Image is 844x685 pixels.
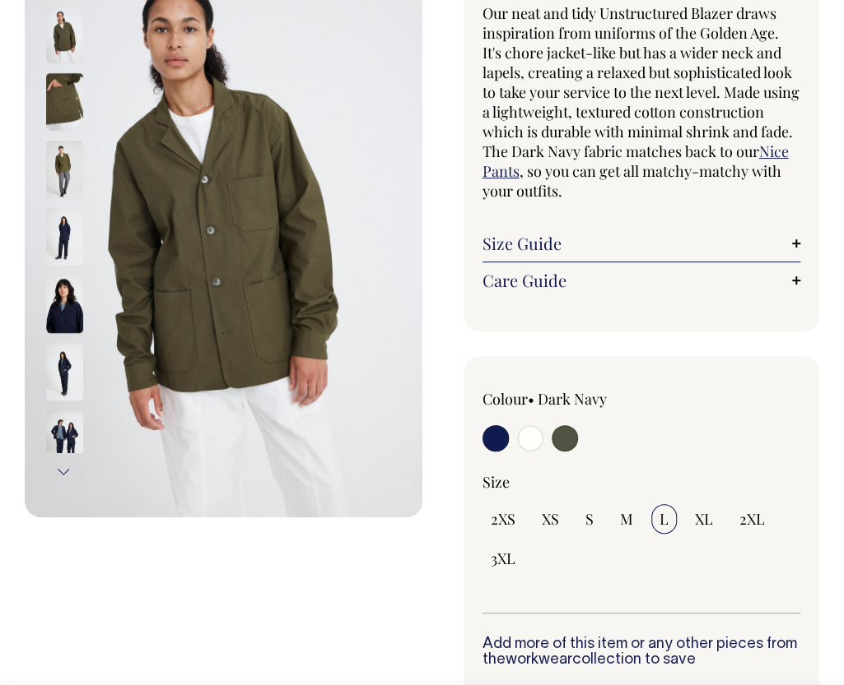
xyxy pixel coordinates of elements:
[46,208,83,266] img: dark-navy
[483,636,801,669] h6: Add more of this item or any other pieces from the collection to save
[506,653,572,667] a: workwear
[483,141,789,181] a: Nice Pants
[483,389,610,409] div: Colour
[483,3,800,161] span: Our neat and tidy Unstructured Blazer draws inspiration from uniforms of the Golden Age. It's cho...
[542,509,559,529] span: XS
[528,389,534,409] span: •
[483,504,524,534] input: 2XS
[491,548,515,568] span: 3XL
[651,504,677,534] input: L
[483,544,524,573] input: 3XL
[46,275,83,333] img: dark-navy
[483,161,781,201] span: , so you can get all matchy-matchy with your outfits.
[46,141,83,198] img: olive
[739,509,765,529] span: 2XL
[534,504,567,534] input: XS
[687,504,721,534] input: XL
[731,504,773,534] input: 2XL
[483,234,801,253] a: Size Guide
[46,410,83,468] img: dark-navy
[585,509,594,529] span: S
[538,389,607,409] label: Dark Navy
[612,504,641,534] input: M
[46,73,83,131] img: olive
[695,509,713,529] span: XL
[620,509,633,529] span: M
[46,6,83,63] img: olive
[52,453,77,490] button: Next
[660,509,669,529] span: L
[577,504,602,534] input: S
[491,509,515,529] span: 2XS
[483,472,801,492] div: Size
[483,271,801,290] a: Care Guide
[46,343,83,400] img: dark-navy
